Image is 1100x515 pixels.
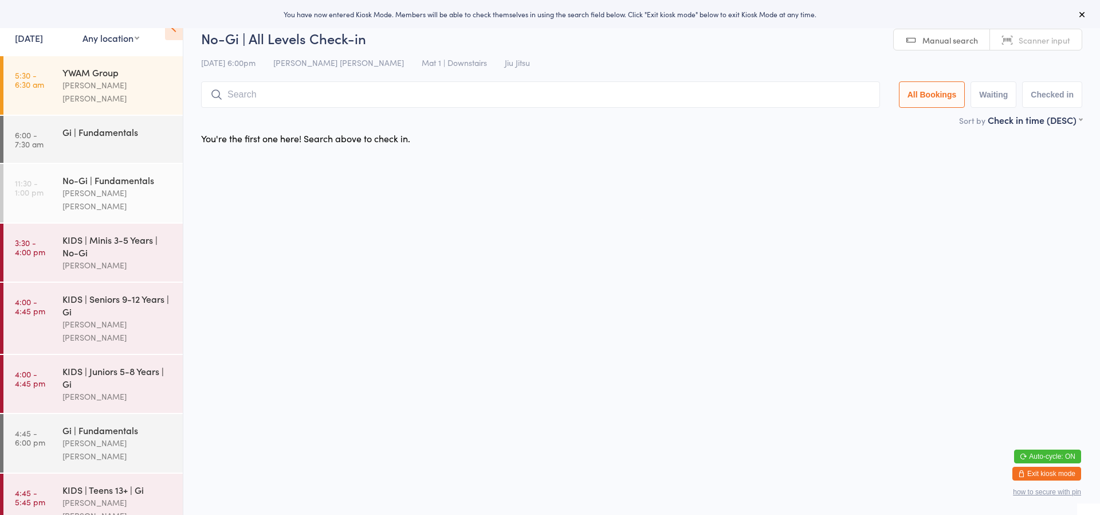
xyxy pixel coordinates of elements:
[62,483,173,496] div: KIDS | Teens 13+ | Gi
[15,369,45,388] time: 4:00 - 4:45 pm
[422,57,487,68] span: Mat 1 | Downstairs
[62,174,173,186] div: No-Gi | Fundamentals
[959,115,985,126] label: Sort by
[3,355,183,413] a: 4:00 -4:45 pmKIDS | Juniors 5-8 Years | Gi[PERSON_NAME]
[201,81,880,108] input: Search
[922,34,978,46] span: Manual search
[62,66,173,79] div: YWAM Group
[3,56,183,115] a: 5:30 -6:30 amYWAM Group[PERSON_NAME] [PERSON_NAME]
[201,132,410,145] div: You're the first one here! Search above to check in.
[1014,450,1081,463] button: Auto-cycle: ON
[899,81,965,108] button: All Bookings
[1022,81,1082,108] button: Checked in
[3,283,183,354] a: 4:00 -4:45 pmKIDS | Seniors 9-12 Years | Gi[PERSON_NAME] [PERSON_NAME]
[62,233,173,259] div: KIDS | Minis 3-5 Years | No-Gi
[15,32,43,44] a: [DATE]
[15,178,44,197] time: 11:30 - 1:00 pm
[62,126,173,138] div: Gi | Fundamentals
[3,116,183,163] a: 6:00 -7:30 amGi | Fundamentals
[273,57,404,68] span: [PERSON_NAME] [PERSON_NAME]
[18,9,1082,19] div: You have now entered Kiosk Mode. Members will be able to check themselves in using the search fie...
[62,259,173,272] div: [PERSON_NAME]
[62,186,173,213] div: [PERSON_NAME] [PERSON_NAME]
[3,224,183,282] a: 3:30 -4:00 pmKIDS | Minis 3-5 Years | No-Gi[PERSON_NAME]
[62,292,173,318] div: KIDS | Seniors 9-12 Years | Gi
[62,79,173,105] div: [PERSON_NAME] [PERSON_NAME]
[971,81,1016,108] button: Waiting
[62,436,173,463] div: [PERSON_NAME] [PERSON_NAME]
[201,57,256,68] span: [DATE] 6:00pm
[82,32,139,44] div: Any location
[1012,467,1081,481] button: Exit kiosk mode
[62,424,173,436] div: Gi | Fundamentals
[1013,488,1081,496] button: how to secure with pin
[505,57,530,68] span: Jiu Jitsu
[1019,34,1070,46] span: Scanner input
[62,318,173,344] div: [PERSON_NAME] [PERSON_NAME]
[988,114,1082,126] div: Check in time (DESC)
[62,390,173,403] div: [PERSON_NAME]
[15,297,45,315] time: 4:00 - 4:45 pm
[62,365,173,390] div: KIDS | Juniors 5-8 Years | Gi
[15,130,44,149] time: 6:00 - 7:30 am
[15,428,45,447] time: 4:45 - 6:00 pm
[3,164,183,223] a: 11:30 -1:00 pmNo-Gi | Fundamentals[PERSON_NAME] [PERSON_NAME]
[201,29,1082,48] h2: No-Gi | All Levels Check-in
[3,414,183,473] a: 4:45 -6:00 pmGi | Fundamentals[PERSON_NAME] [PERSON_NAME]
[15,238,45,256] time: 3:30 - 4:00 pm
[15,488,45,506] time: 4:45 - 5:45 pm
[15,71,44,89] time: 5:30 - 6:30 am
